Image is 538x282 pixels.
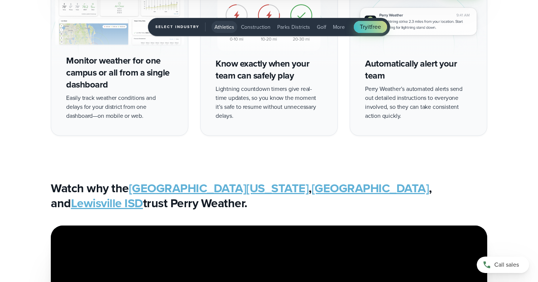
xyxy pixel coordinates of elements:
[330,21,348,33] button: More
[312,179,429,197] a: [GEOGRAPHIC_DATA]
[360,22,381,31] span: Try free
[71,194,143,212] a: Lewisville ISD
[333,23,345,31] span: More
[494,260,519,269] span: Call sales
[314,21,329,33] button: Golf
[155,22,205,31] span: Select Industry
[241,23,270,31] span: Construction
[238,21,273,33] button: Construction
[277,23,310,31] span: Parks Districts
[354,21,387,33] a: Tryitfree
[51,181,487,211] h3: Watch why the , , and trust Perry Weather.
[368,22,371,31] span: it
[477,257,529,273] a: Call sales
[274,21,313,33] button: Parks Districts
[129,179,309,197] a: [GEOGRAPHIC_DATA][US_STATE]
[211,21,237,33] button: Athletics
[317,23,326,31] span: Golf
[214,23,234,31] span: Athletics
